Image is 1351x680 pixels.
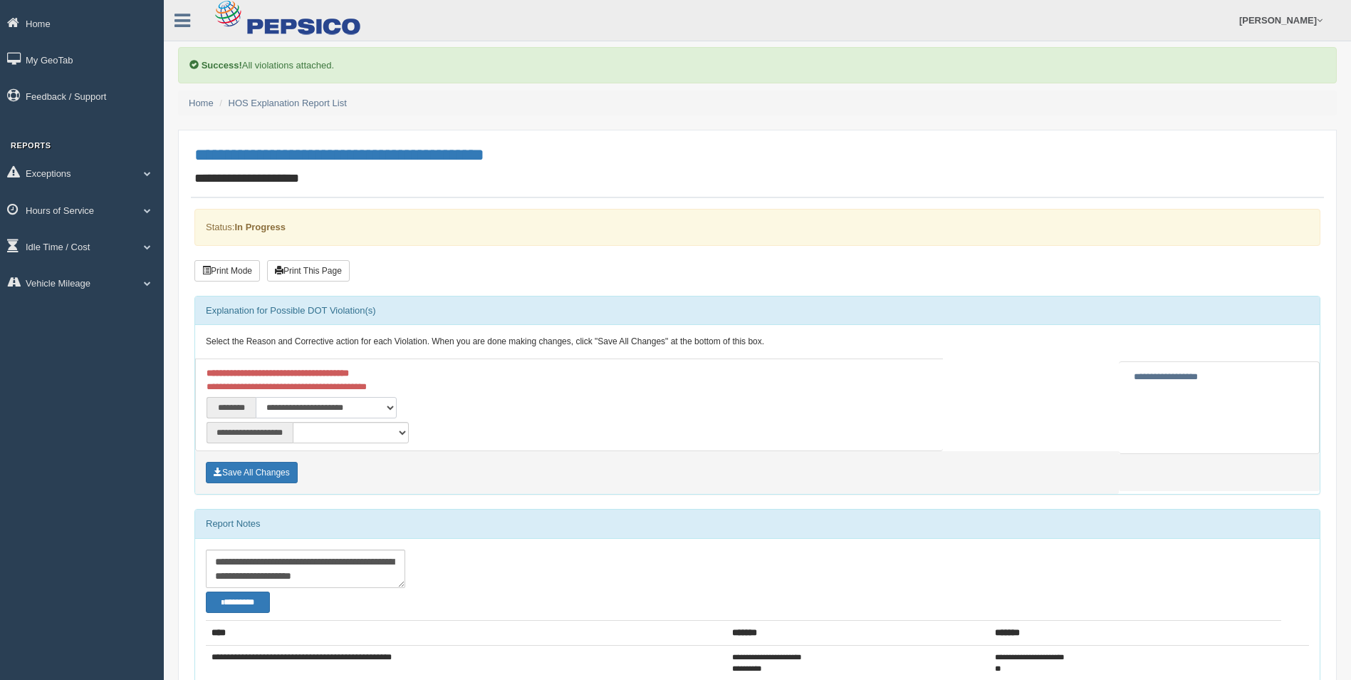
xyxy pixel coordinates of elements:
div: Report Notes [195,510,1320,538]
button: Print Mode [194,260,260,282]
button: Print This Page [267,260,350,282]
button: Save [206,462,298,483]
div: Select the Reason and Corrective action for each Violation. When you are done making changes, cli... [195,325,1320,359]
b: Success! [202,60,242,71]
div: Status: [194,209,1320,245]
a: Home [189,98,214,108]
div: Explanation for Possible DOT Violation(s) [195,297,1320,325]
a: HOS Explanation Report List [229,98,347,108]
button: Change Filter Options [206,592,270,613]
strong: In Progress [234,222,286,232]
div: All violations attached. [178,47,1337,83]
